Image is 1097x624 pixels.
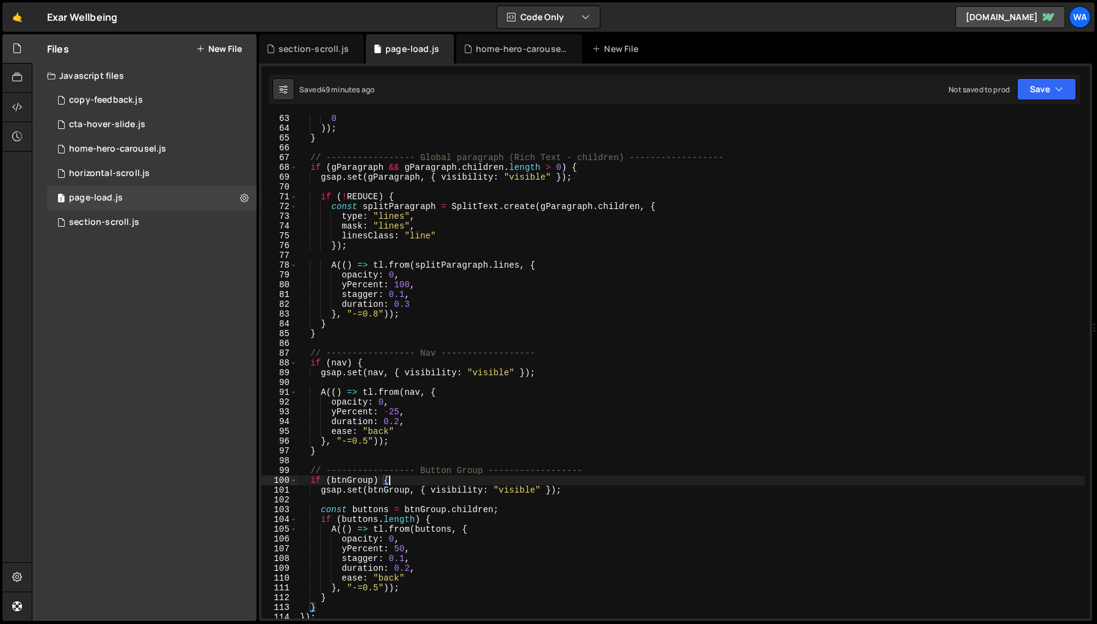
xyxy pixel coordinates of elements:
[69,119,145,130] div: cta-hover-slide.js
[261,211,297,221] div: 73
[497,6,600,28] button: Code Only
[321,84,374,95] div: 49 minutes ago
[261,387,297,397] div: 91
[261,182,297,192] div: 70
[47,112,257,137] div: 16122/44019.js
[1069,6,1091,28] a: wa
[261,593,297,603] div: 112
[47,186,257,210] div: 16122/44105.js
[261,290,297,299] div: 81
[299,84,374,95] div: Saved
[261,123,297,133] div: 64
[261,524,297,534] div: 105
[261,475,297,485] div: 100
[261,114,297,123] div: 63
[261,534,297,544] div: 106
[261,544,297,554] div: 107
[261,358,297,368] div: 88
[32,64,257,88] div: Javascript files
[69,168,150,179] div: horizontal-scroll.js
[261,163,297,172] div: 68
[261,563,297,573] div: 109
[47,10,117,24] div: Exar Wellbeing
[261,407,297,417] div: 93
[47,137,257,161] div: 16122/43585.js
[261,573,297,583] div: 110
[261,583,297,593] div: 111
[261,554,297,563] div: 108
[261,456,297,466] div: 98
[261,270,297,280] div: 79
[261,202,297,211] div: 72
[261,397,297,407] div: 92
[949,84,1010,95] div: Not saved to prod
[47,210,257,235] div: 16122/45830.js
[955,6,1065,28] a: [DOMAIN_NAME]
[261,466,297,475] div: 99
[196,44,242,54] button: New File
[261,436,297,446] div: 96
[1017,78,1076,100] button: Save
[261,329,297,339] div: 85
[261,368,297,378] div: 89
[261,339,297,348] div: 86
[261,192,297,202] div: 71
[261,172,297,182] div: 69
[47,88,257,112] div: 16122/43314.js
[261,417,297,427] div: 94
[261,231,297,241] div: 75
[261,221,297,231] div: 74
[261,495,297,505] div: 102
[261,603,297,612] div: 113
[261,348,297,358] div: 87
[261,133,297,143] div: 65
[279,43,349,55] div: section-scroll.js
[261,319,297,329] div: 84
[261,515,297,524] div: 104
[57,194,65,204] span: 1
[69,144,166,155] div: home-hero-carousel.js
[69,95,143,106] div: copy-feedback.js
[261,309,297,319] div: 83
[261,505,297,515] div: 103
[261,143,297,153] div: 66
[261,446,297,456] div: 97
[261,299,297,309] div: 82
[261,153,297,163] div: 67
[261,251,297,260] div: 77
[69,217,139,228] div: section-scroll.js
[476,43,567,55] div: home-hero-carousel.js
[2,2,32,32] a: 🤙
[261,612,297,622] div: 114
[261,260,297,270] div: 78
[47,161,257,186] div: 16122/45071.js
[69,193,123,204] div: page-load.js
[261,378,297,387] div: 90
[385,43,439,55] div: page-load.js
[261,241,297,251] div: 76
[47,42,69,56] h2: Files
[261,485,297,495] div: 101
[261,280,297,290] div: 80
[592,43,643,55] div: New File
[261,427,297,436] div: 95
